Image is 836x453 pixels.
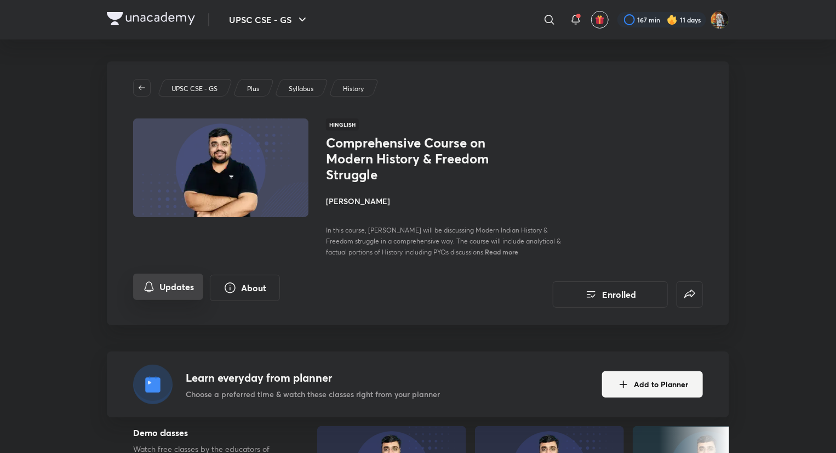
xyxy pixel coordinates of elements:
[131,117,310,218] img: Thumbnail
[133,274,203,300] button: Updates
[107,12,195,25] img: Company Logo
[326,195,571,207] h4: [PERSON_NAME]
[341,84,366,94] a: History
[711,10,729,29] img: Prakhar Singh
[343,84,364,94] p: History
[485,247,518,256] span: Read more
[210,275,280,301] button: About
[677,281,703,308] button: false
[245,84,261,94] a: Plus
[186,370,440,386] h4: Learn everyday from planner
[595,15,605,25] img: avatar
[186,388,440,400] p: Choose a preferred time & watch these classes right from your planner
[326,118,359,131] span: Hinglish
[602,371,703,398] button: Add to Planner
[553,281,668,308] button: Enrolled
[133,426,282,439] h5: Demo classes
[107,12,195,28] a: Company Logo
[326,226,561,256] span: In this course, [PERSON_NAME] will be discussing Modern Indian History & Freedom struggle in a co...
[222,9,316,31] button: UPSC CSE - GS
[667,14,678,25] img: streak
[326,135,505,182] h1: Comprehensive Course on Modern History & Freedom Struggle
[591,11,609,29] button: avatar
[287,84,316,94] a: Syllabus
[289,84,313,94] p: Syllabus
[247,84,259,94] p: Plus
[171,84,217,94] p: UPSC CSE - GS
[170,84,220,94] a: UPSC CSE - GS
